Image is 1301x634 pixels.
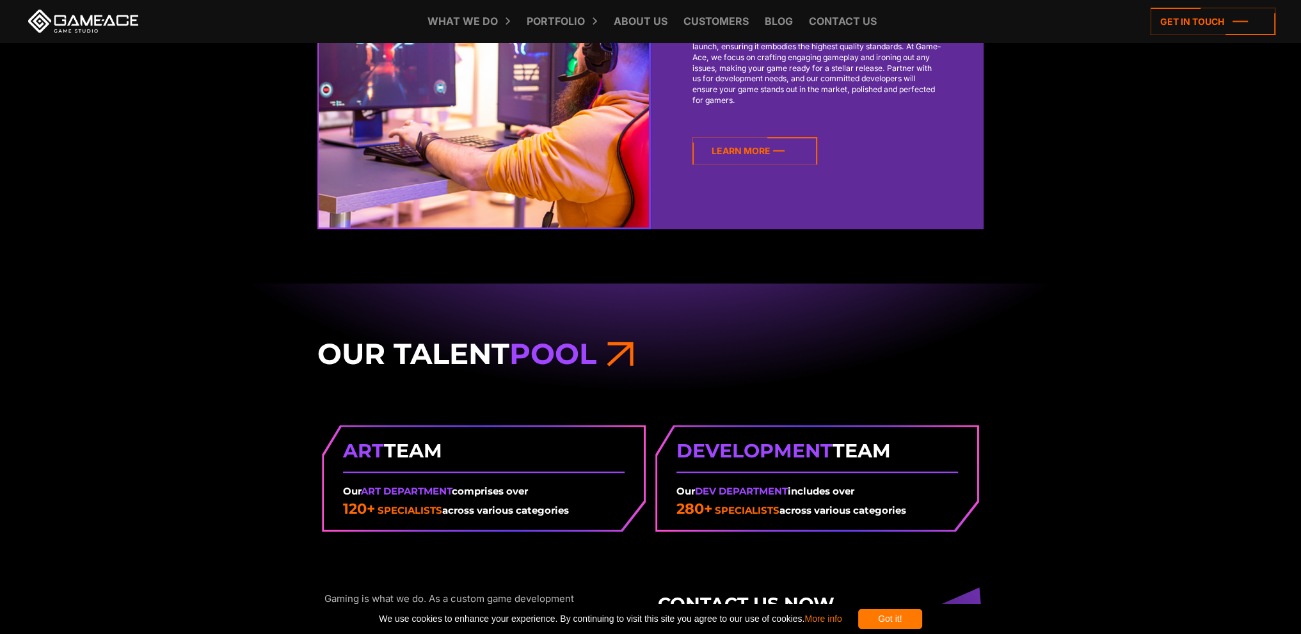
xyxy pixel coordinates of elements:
a: Learn More [692,137,817,164]
p: Our skilled developers excel in taking your game from concept to launch, ensuring it embodies the... [692,31,942,106]
strong: Team [343,436,625,465]
em: 120+ [343,500,375,518]
span: We use cookies to enhance your experience. By continuing to visit this site you agree to our use ... [379,609,842,629]
strong: Team [676,436,958,465]
span: Dev Department [695,485,788,497]
span: Art [343,439,384,463]
em: 280+ [676,500,712,518]
div: across various categories [343,484,625,520]
a: Get in touch [1151,8,1275,35]
span: Pool [509,336,596,371]
span: Development [676,439,833,463]
span: specialists [715,504,779,516]
div: Got it! [858,609,922,629]
p: Our comprises over [343,484,625,499]
div: across various categories [676,484,958,520]
p: Our includes over [676,484,958,499]
span: Art Department [361,485,452,497]
h3: Our Talent [317,336,984,372]
span: specialists [378,504,442,516]
a: More info [804,614,842,624]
